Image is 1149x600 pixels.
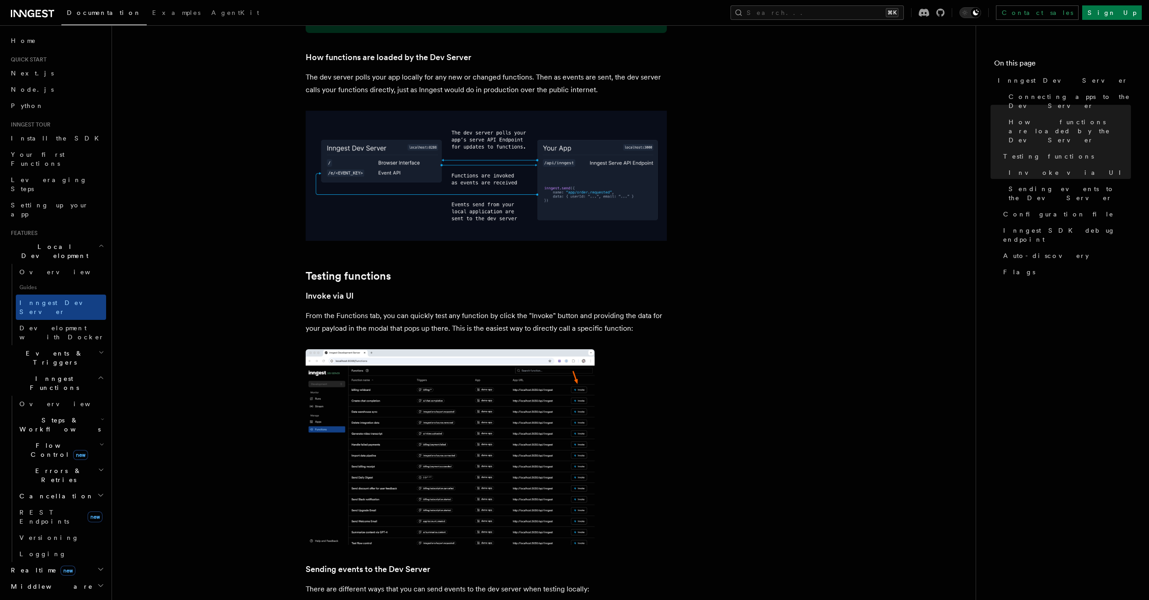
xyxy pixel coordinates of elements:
a: Logging [16,546,106,562]
span: Invoke via UI [1009,168,1129,177]
span: Quick start [7,56,47,63]
span: Steps & Workflows [16,416,101,434]
span: Python [11,102,44,109]
span: Local Development [7,242,98,260]
span: Inngest SDK debug endpoint [1003,226,1131,244]
span: new [88,511,102,522]
button: Search...⌘K [730,5,904,20]
span: Inngest Functions [7,374,98,392]
a: Overview [16,264,106,280]
a: Connecting apps to the Dev Server [1005,89,1131,114]
img: dev-server-functions-2025-01-15.png [306,349,595,545]
a: Development with Docker [16,320,106,345]
span: Flow Control [16,441,99,459]
span: Your first Functions [11,151,65,167]
a: Versioning [16,530,106,546]
a: Invoke via UI [1005,164,1131,181]
a: Node.js [7,81,106,98]
a: REST Endpointsnew [16,504,106,530]
a: Overview [16,396,106,412]
span: Events & Triggers [7,349,98,367]
a: Invoke via UI [306,290,354,302]
button: Realtimenew [7,562,106,578]
span: AgentKit [211,9,259,16]
a: Your first Functions [7,146,106,172]
button: Events & Triggers [7,345,106,370]
a: Inngest Dev Server [994,72,1131,89]
a: Sending events to the Dev Server [306,563,430,576]
a: Install the SDK [7,130,106,146]
span: Development with Docker [19,324,104,341]
span: Inngest tour [7,121,51,128]
img: dev-server-diagram-v2.png [306,111,667,241]
p: There are different ways that you can send events to the dev server when testing locally: [306,583,667,595]
span: Middleware [7,582,93,591]
span: Inngest Dev Server [998,76,1128,85]
span: Examples [152,9,200,16]
a: Setting up your app [7,197,106,222]
a: Next.js [7,65,106,81]
p: From the Functions tab, you can quickly test any function by click the "Invoke" button and provid... [306,309,667,335]
a: Python [7,98,106,114]
a: Contact sales [996,5,1079,20]
span: Cancellation [16,492,94,501]
span: Inngest Dev Server [19,299,97,315]
a: Inngest SDK debug endpoint [1000,222,1131,248]
span: Overview [19,268,112,276]
a: Leveraging Steps [7,172,106,197]
a: How functions are loaded by the Dev Server [1005,114,1131,148]
span: Home [11,36,36,45]
h4: On this page [994,58,1131,72]
span: Testing functions [1003,152,1094,161]
a: How functions are loaded by the Dev Server [306,51,471,64]
button: Toggle dark mode [959,7,981,18]
span: Realtime [7,566,75,575]
button: Flow Controlnew [16,437,106,463]
span: Connecting apps to the Dev Server [1009,92,1131,110]
span: Node.js [11,86,54,93]
button: Local Development [7,239,106,264]
span: Documentation [67,9,141,16]
a: Configuration file [1000,206,1131,222]
a: Inngest Dev Server [16,295,106,320]
span: Logging [19,550,66,558]
span: Guides [16,280,106,295]
span: Setting up your app [11,202,88,218]
span: Configuration file [1003,210,1114,219]
div: Inngest Functions [7,396,106,562]
a: Documentation [61,3,147,25]
span: How functions are loaded by the Dev Server [1009,117,1131,145]
button: Cancellation [16,488,106,504]
span: Errors & Retries [16,466,98,484]
a: Flags [1000,264,1131,280]
button: Errors & Retries [16,463,106,488]
button: Middleware [7,578,106,595]
span: new [60,566,75,576]
kbd: ⌘K [886,8,898,17]
a: AgentKit [206,3,265,24]
button: Inngest Functions [7,370,106,396]
span: Next.js [11,70,54,77]
a: Home [7,33,106,49]
a: Testing functions [306,270,391,282]
span: Leveraging Steps [11,176,87,192]
span: Overview [19,400,112,408]
div: Local Development [7,264,106,345]
span: Flags [1003,267,1035,277]
span: Auto-discovery [1003,251,1089,260]
p: The dev server polls your app locally for any new or changed functions. Then as events are sent, ... [306,71,667,96]
a: Sending events to the Dev Server [1005,181,1131,206]
a: Testing functions [1000,148,1131,164]
span: REST Endpoints [19,509,69,525]
a: Auto-discovery [1000,248,1131,264]
span: new [73,450,88,460]
span: Versioning [19,534,79,541]
span: Sending events to the Dev Server [1009,184,1131,202]
a: Examples [147,3,206,24]
span: Features [7,230,37,237]
span: Install the SDK [11,135,104,142]
a: Sign Up [1082,5,1142,20]
button: Steps & Workflows [16,412,106,437]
